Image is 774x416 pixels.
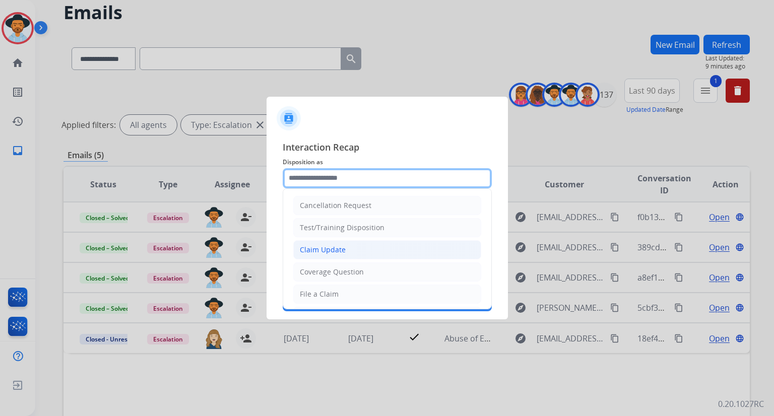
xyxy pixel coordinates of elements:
[300,200,371,211] div: Cancellation Request
[718,398,764,410] p: 0.20.1027RC
[300,289,339,299] div: File a Claim
[277,106,301,130] img: contactIcon
[300,223,384,233] div: Test/Training Disposition
[300,245,346,255] div: Claim Update
[283,140,492,156] span: Interaction Recap
[283,156,492,168] span: Disposition as
[300,267,364,277] div: Coverage Question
